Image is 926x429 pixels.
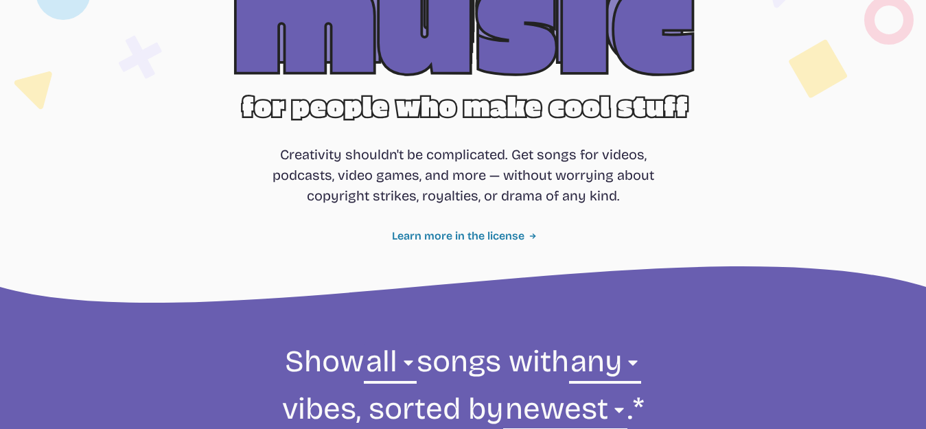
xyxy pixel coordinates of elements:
select: vibe [569,342,641,389]
select: genre [364,342,416,389]
p: Creativity shouldn't be complicated. Get songs for videos, podcasts, video games, and more — with... [266,144,661,206]
a: Learn more in the license [392,228,534,244]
